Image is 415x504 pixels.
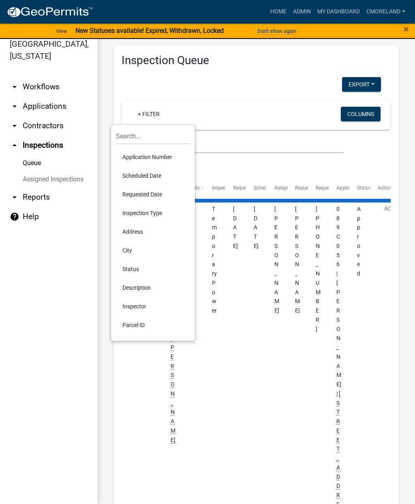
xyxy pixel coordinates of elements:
div: [DATE] [254,205,259,251]
datatable-header-cell: Actions [370,179,391,198]
i: help [10,212,19,222]
button: Don't show again [254,24,299,38]
li: Parcel ID [116,316,190,334]
datatable-header-cell: Application Description [329,179,349,198]
span: Requestor Phone [316,185,353,191]
li: Address [116,222,190,241]
li: City [116,241,190,260]
datatable-header-cell: Requested Date [225,179,246,198]
li: Inspection Type [116,204,190,222]
input: Search for inspections [122,136,344,153]
span: Application Description [336,185,387,191]
i: arrow_drop_down [10,121,19,131]
li: Inspector [116,297,190,316]
li: Application Number [116,148,190,166]
span: Requested Date [233,185,267,191]
a: My Dashboard [314,4,363,19]
i: arrow_drop_up [10,140,19,150]
a: Admin [290,4,314,19]
a: cmoreland [363,4,409,19]
span: Actions [378,185,394,191]
li: Scheduled Date [116,166,190,185]
datatable-header-cell: Requestor Name [287,179,308,198]
span: Michele Rivera [274,206,279,314]
span: Scheduled Time [254,185,289,191]
li: Requested Date [116,185,190,204]
h3: Inspection Queue [122,54,391,67]
li: Status [116,260,190,278]
span: Lavoniah Sanders [295,206,300,314]
span: 706-473-0916 [316,206,321,332]
span: Assigned Inspector [274,185,316,191]
datatable-header-cell: Status [349,179,370,198]
a: Home [267,4,290,19]
i: arrow_drop_down [10,101,19,111]
span: City [191,185,200,191]
li: Description [116,278,190,297]
a: View [53,24,71,38]
strong: New Statuses available! Expired, Withdrawn, Locked [75,27,224,34]
button: Action [378,205,411,225]
span: 08/06/2025 [233,206,238,249]
button: Export [342,77,381,92]
span: Requestor Name [295,185,332,191]
datatable-header-cell: Requestor Phone [308,179,329,198]
span: Temporary Power [212,206,217,314]
datatable-header-cell: Assigned Inspector [266,179,287,198]
datatable-header-cell: Scheduled Time [246,179,266,198]
button: Close [404,24,409,34]
i: arrow_drop_down [10,192,19,202]
span: Inspection Type [212,185,246,191]
span: Status [357,185,371,191]
datatable-header-cell: Inspection Type [204,179,225,198]
button: Columns [341,107,381,121]
a: + Filter [131,107,166,121]
span: Approved [357,206,361,277]
input: Search... [116,128,190,144]
i: arrow_drop_down [10,82,19,92]
span: × [404,24,409,35]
